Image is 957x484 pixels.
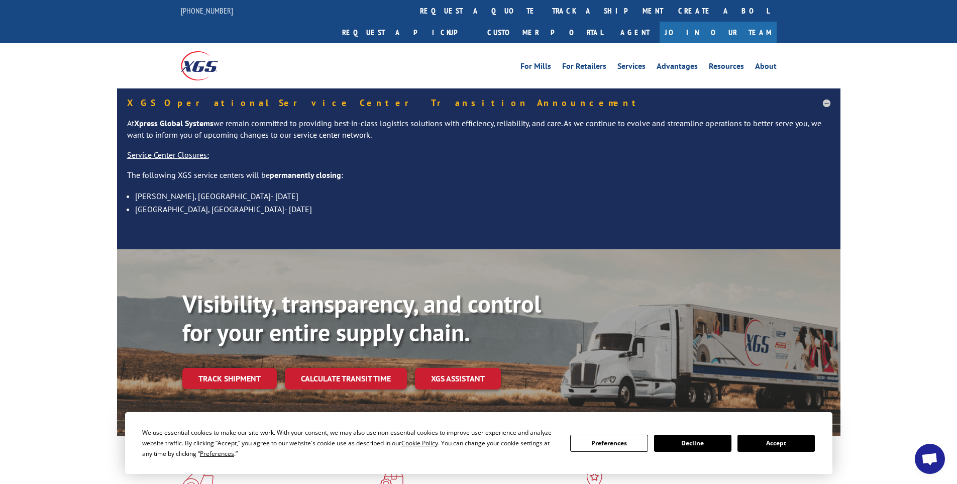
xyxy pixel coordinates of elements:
div: We use essential cookies to make our site work. With your consent, we may also use non-essential ... [142,427,558,459]
a: For Mills [520,62,551,73]
div: Cookie Consent Prompt [125,412,832,474]
button: Accept [737,435,815,452]
span: Cookie Policy [401,439,438,447]
a: Open chat [915,444,945,474]
a: For Retailers [562,62,606,73]
button: Preferences [570,435,648,452]
p: The following XGS service centers will be : [127,169,830,189]
a: Track shipment [182,368,277,389]
button: Decline [654,435,731,452]
a: About [755,62,777,73]
h5: XGS Operational Service Center Transition Announcement [127,99,830,108]
a: Request a pickup [335,22,480,43]
a: Join Our Team [660,22,777,43]
a: XGS ASSISTANT [415,368,501,390]
a: Advantages [657,62,698,73]
b: Visibility, transparency, and control for your entire supply chain. [182,288,541,348]
p: At we remain committed to providing best-in-class logistics solutions with efficiency, reliabilit... [127,118,830,150]
a: Customer Portal [480,22,610,43]
a: Resources [709,62,744,73]
a: Calculate transit time [285,368,407,390]
a: [PHONE_NUMBER] [181,6,233,16]
strong: permanently closing [270,170,341,180]
a: Services [617,62,646,73]
li: [PERSON_NAME], [GEOGRAPHIC_DATA]- [DATE] [135,189,830,203]
u: Service Center Closures: [127,150,209,160]
span: Preferences [200,449,234,458]
strong: Xpress Global Systems [134,118,214,128]
a: Agent [610,22,660,43]
li: [GEOGRAPHIC_DATA], [GEOGRAPHIC_DATA]- [DATE] [135,203,830,216]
